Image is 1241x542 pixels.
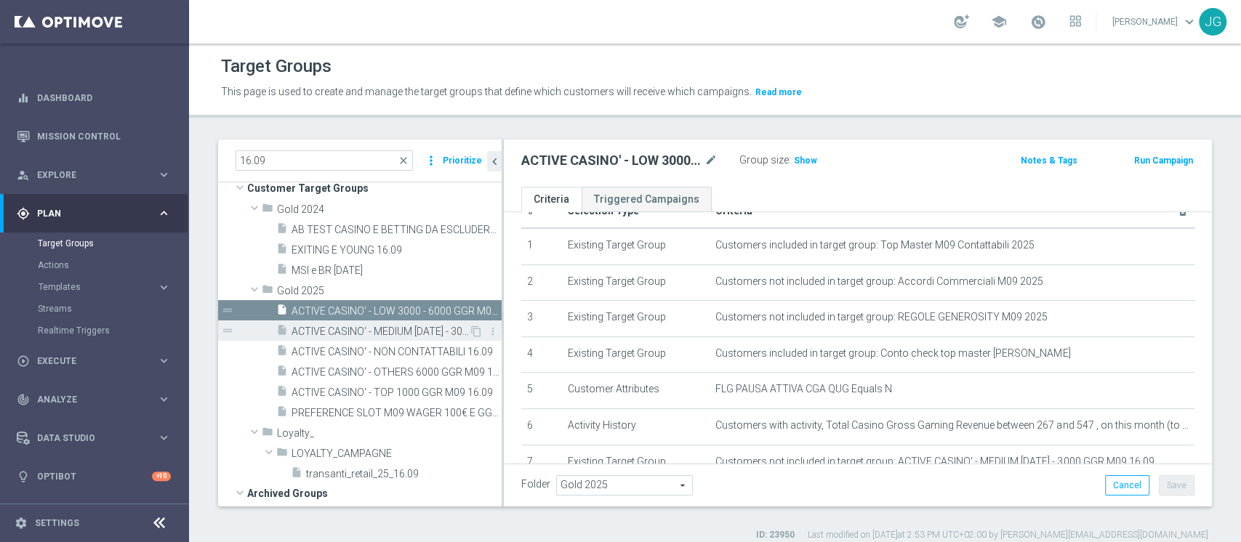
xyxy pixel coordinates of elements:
span: ACTIVE CASINO&#x27; - MEDIUM 1000 - 3000 GGR M09 16.09 [292,325,469,338]
div: JG [1199,8,1226,36]
button: Cancel [1105,475,1149,496]
td: Existing Target Group [562,301,710,337]
i: play_circle_outline [17,355,30,368]
button: play_circle_outline Execute keyboard_arrow_right [16,355,172,367]
span: ACTIVE CASINO&#x27; - OTHERS 6000 GGR M09 16.09 [292,366,502,379]
span: Customer Target Groups [247,178,502,198]
i: insert_drive_file [276,222,288,239]
input: Quick find group or folder [236,150,413,171]
div: Analyze [17,393,157,406]
i: insert_drive_file [276,263,288,280]
label: Folder [521,478,550,490]
i: more_vert [487,325,499,337]
div: Execute [17,355,157,368]
i: equalizer [17,92,30,105]
td: 7 [521,445,562,481]
i: insert_drive_file [276,304,288,320]
span: Customers not included in target group: ACTIVE CASINO' - MEDIUM [DATE] - 3000 GGR M09 16.09 [715,456,1154,468]
span: Explore [37,171,157,179]
div: +10 [152,472,171,481]
span: MSI e BR 16.09.2024 [292,264,502,277]
i: folder [262,283,273,300]
div: Explore [17,169,157,182]
i: keyboard_arrow_right [157,206,171,220]
button: Notes & Tags [1019,153,1079,169]
button: lightbulb Optibot +10 [16,471,172,482]
a: Triggered Campaigns [582,187,712,212]
button: Templates keyboard_arrow_right [38,281,172,293]
span: Customers included in target group: Top Master M09 Contattabili 2025 [715,239,1035,251]
div: Plan [17,207,157,220]
a: [PERSON_NAME]keyboard_arrow_down [1111,11,1199,33]
i: insert_drive_file [291,466,302,483]
td: 6 [521,408,562,445]
span: Archived Groups [247,483,502,503]
button: Data Studio keyboard_arrow_right [16,432,172,444]
span: Show [794,155,817,166]
div: Actions [38,254,188,276]
a: Settings [35,519,79,527]
td: 2 [521,264,562,301]
button: Save [1159,475,1194,496]
a: Dashboard [37,78,171,117]
i: keyboard_arrow_right [157,168,171,182]
label: ID: 23950 [756,529,795,541]
span: Loyalty_ [277,427,502,440]
td: 5 [521,373,562,409]
i: Duplicate Target group [470,325,482,337]
div: Optibot [17,457,171,496]
td: 4 [521,336,562,373]
div: Target Groups [38,232,188,254]
td: Existing Target Group [562,228,710,264]
div: equalizer Dashboard [16,92,172,104]
span: ACTIVE CASINO&#x27; - LOW 3000 - 6000 GGR M09 16.09 [292,305,502,317]
span: school [991,14,1007,30]
button: gps_fixed Plan keyboard_arrow_right [16,208,172,219]
h2: ACTIVE CASINO' - LOW 3000 - 6000 GGR M09 16.09 [521,152,702,169]
a: Actions [38,259,151,271]
span: ACTIVE CASINO&#x27; - NON CONTATTABILI 16.09 [292,346,502,358]
a: Criteria [521,187,582,212]
td: Existing Target Group [562,336,710,373]
label: : [789,154,791,166]
button: person_search Explore keyboard_arrow_right [16,169,172,181]
button: Mission Control [16,131,172,142]
i: track_changes [17,393,30,406]
span: This page is used to create and manage the target groups that define which customers will receive... [221,86,752,97]
a: Realtime Triggers [38,325,151,336]
span: PREFERENCE SLOT M09 WAGER 100&#x20AC; E GGR COMPRESO 0&#x20AC; e 300&#x20AC; 16.09 [292,407,502,419]
i: person_search [17,169,30,182]
span: keyboard_arrow_down [1181,14,1197,30]
span: EXITING E YOUNG 16.09 [292,244,502,256]
button: Prioritize [441,151,484,171]
a: Optibot [37,457,152,496]
span: Customers included in target group: Conto check top master [PERSON_NAME] [715,347,1070,360]
div: Realtime Triggers [38,320,188,341]
span: ACTIVE CASINO&#x27; - TOP 1000 GGR M09 16.09 [292,387,502,399]
i: folder [262,202,273,219]
td: Existing Target Group [562,264,710,301]
span: Customers not included in target group: Accordi Commerciali M09 2025 [715,275,1043,288]
button: track_changes Analyze keyboard_arrow_right [16,394,172,405]
i: keyboard_arrow_right [157,354,171,368]
label: Group size [739,154,789,166]
label: Last modified on [DATE] at 2:53 PM UTC+02:00 by [PERSON_NAME][EMAIL_ADDRESS][DOMAIN_NAME] [808,529,1208,541]
span: FLG PAUSA ATTIVA CGA QUG Equals N [715,383,892,395]
i: keyboard_arrow_right [157,280,171,294]
span: LOYALTY_CAMPAGNE [292,448,502,460]
button: Run Campaign [1133,153,1194,169]
span: transanti_retail_25_16.09 [306,468,502,480]
i: keyboard_arrow_right [157,392,171,406]
i: insert_drive_file [276,324,288,341]
span: Gold 2024 [277,203,502,216]
i: insert_drive_file [276,365,288,381]
i: insert_drive_file [276,243,288,259]
a: Mission Control [37,117,171,155]
div: Templates [38,276,188,298]
i: insert_drive_file [276,385,288,402]
i: gps_fixed [17,207,30,220]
